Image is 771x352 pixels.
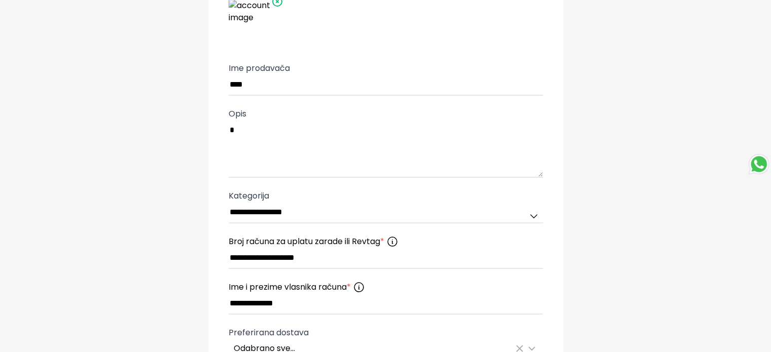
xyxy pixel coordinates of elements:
span: Opis [229,108,246,120]
span: Kategorija [229,190,269,202]
span: Ime i prezime vlasnika računa [229,281,351,293]
span: Ime prodavača [229,62,290,74]
span: Preferirana dostava [229,327,309,338]
input: Ime prodavača [229,74,543,96]
input: Kategorija [229,202,543,223]
span: Broj računa za uplatu zarade ili Revtag [229,236,384,248]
